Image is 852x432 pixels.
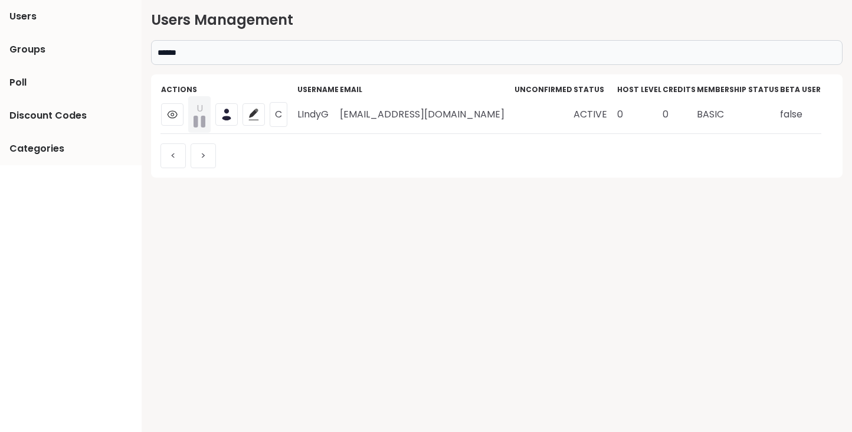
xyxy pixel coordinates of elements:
[573,96,617,134] td: ACTIVE
[662,96,696,134] td: 0
[573,84,617,96] th: Status
[297,84,339,96] th: Username
[339,84,514,96] th: Email
[9,76,27,90] span: Poll
[9,109,87,123] span: Discount Codes
[297,96,339,134] td: LIndyG
[270,102,287,127] button: C
[160,84,297,96] th: Actions
[617,84,662,96] th: Host Level
[188,96,211,133] button: U
[151,9,843,31] h2: Users Management
[160,143,186,168] button: <
[9,42,45,57] span: Groups
[9,9,37,24] span: Users
[696,84,779,96] th: Membership Status
[339,96,514,134] td: [EMAIL_ADDRESS][DOMAIN_NAME]
[9,142,64,156] span: Categories
[617,96,662,134] td: 0
[696,96,779,134] td: BASIC
[514,84,573,96] th: Unconfirmed
[779,96,821,134] td: false
[779,84,821,96] th: Beta User
[191,143,216,168] button: >
[662,84,696,96] th: credits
